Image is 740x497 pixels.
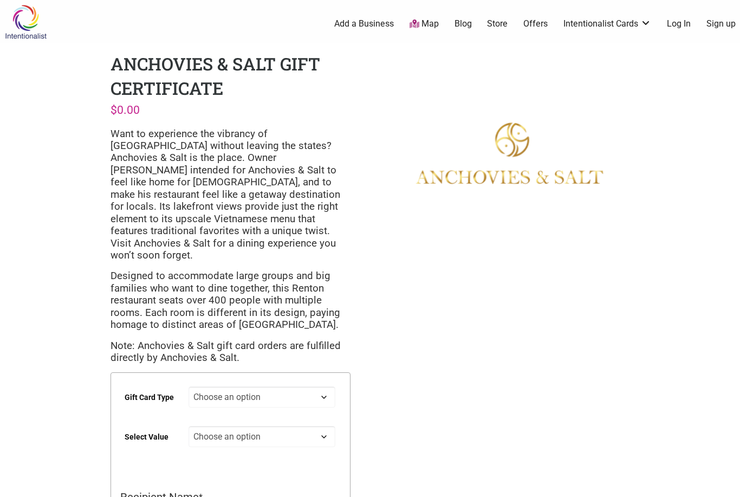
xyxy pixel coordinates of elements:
bdi: 0.00 [111,103,140,117]
a: Sign up [706,18,736,30]
a: Intentionalist Cards [563,18,651,30]
a: Map [410,18,439,30]
p: Designed to accommodate large groups and big families who want to dine together, this Renton rest... [111,270,350,331]
a: Add a Business [334,18,394,30]
a: Blog [455,18,472,30]
span: $ [111,103,117,117]
label: Gift Card Type [125,385,174,410]
a: Store [487,18,508,30]
a: Log In [667,18,691,30]
p: Want to experience the vibrancy of [GEOGRAPHIC_DATA] without leaving the states? Anchovies & Salt... [111,128,350,262]
label: Select Value [125,425,168,449]
h1: Anchovies & Salt Gift Certificate [111,52,320,100]
a: Offers [523,18,548,30]
img: Anchovies & Salt logo [390,52,629,257]
p: Note: Anchovies & Salt gift card orders are fulfilled directly by Anchovies & Salt. [111,340,350,364]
